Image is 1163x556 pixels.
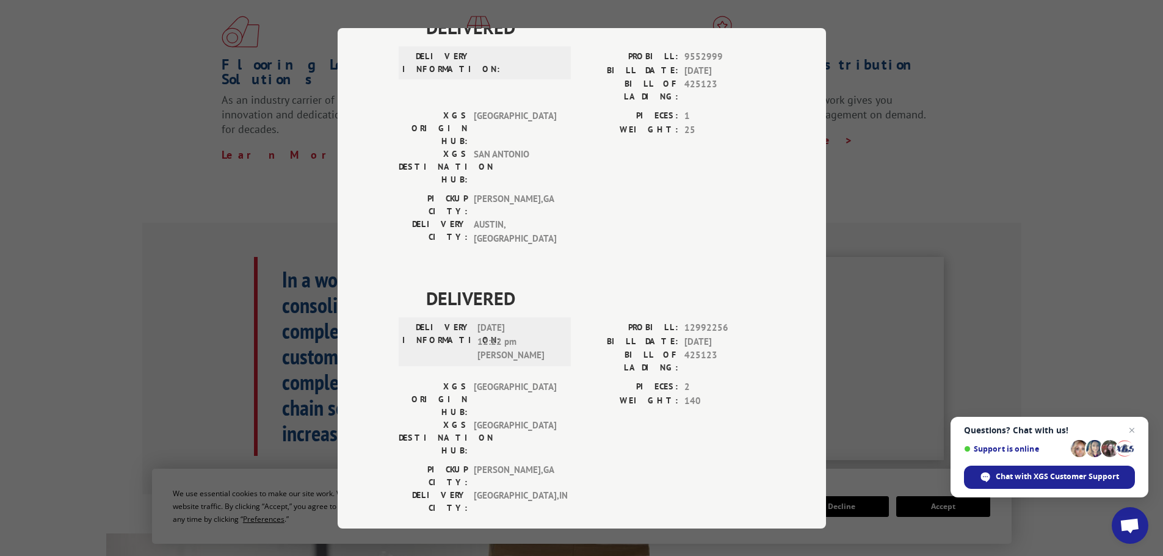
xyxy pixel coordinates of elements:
[474,148,556,186] span: SAN ANTONIO
[684,334,765,348] span: [DATE]
[684,50,765,64] span: 9552999
[684,78,765,103] span: 425123
[684,380,765,394] span: 2
[474,218,556,245] span: AUSTIN , [GEOGRAPHIC_DATA]
[1112,507,1148,544] a: Open chat
[582,63,678,78] label: BILL DATE:
[684,123,765,137] span: 25
[474,192,556,218] span: [PERSON_NAME] , GA
[474,380,556,419] span: [GEOGRAPHIC_DATA]
[582,394,678,408] label: WEIGHT:
[996,471,1119,482] span: Chat with XGS Customer Support
[474,109,556,148] span: [GEOGRAPHIC_DATA]
[426,284,765,312] span: DELIVERED
[582,348,678,374] label: BILL OF LADING:
[684,321,765,335] span: 12992256
[684,109,765,123] span: 1
[399,463,468,489] label: PICKUP CITY:
[402,50,471,76] label: DELIVERY INFORMATION:
[474,489,556,514] span: [GEOGRAPHIC_DATA] , IN
[399,419,468,457] label: XGS DESTINATION HUB:
[582,321,678,335] label: PROBILL:
[964,425,1135,435] span: Questions? Chat with us!
[964,466,1135,489] span: Chat with XGS Customer Support
[582,109,678,123] label: PIECES:
[964,444,1067,453] span: Support is online
[399,148,468,186] label: XGS DESTINATION HUB:
[582,380,678,394] label: PIECES:
[402,321,471,363] label: DELIVERY INFORMATION:
[399,489,468,514] label: DELIVERY CITY:
[684,63,765,78] span: [DATE]
[582,123,678,137] label: WEIGHT:
[426,13,765,41] span: DELIVERED
[684,394,765,408] span: 140
[582,78,678,103] label: BILL OF LADING:
[399,192,468,218] label: PICKUP CITY:
[684,348,765,374] span: 425123
[399,380,468,419] label: XGS ORIGIN HUB:
[477,321,560,363] span: [DATE] 12:22 pm [PERSON_NAME]
[474,419,556,457] span: [GEOGRAPHIC_DATA]
[474,463,556,489] span: [PERSON_NAME] , GA
[582,50,678,64] label: PROBILL:
[582,334,678,348] label: BILL DATE:
[399,218,468,245] label: DELIVERY CITY:
[399,109,468,148] label: XGS ORIGIN HUB:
